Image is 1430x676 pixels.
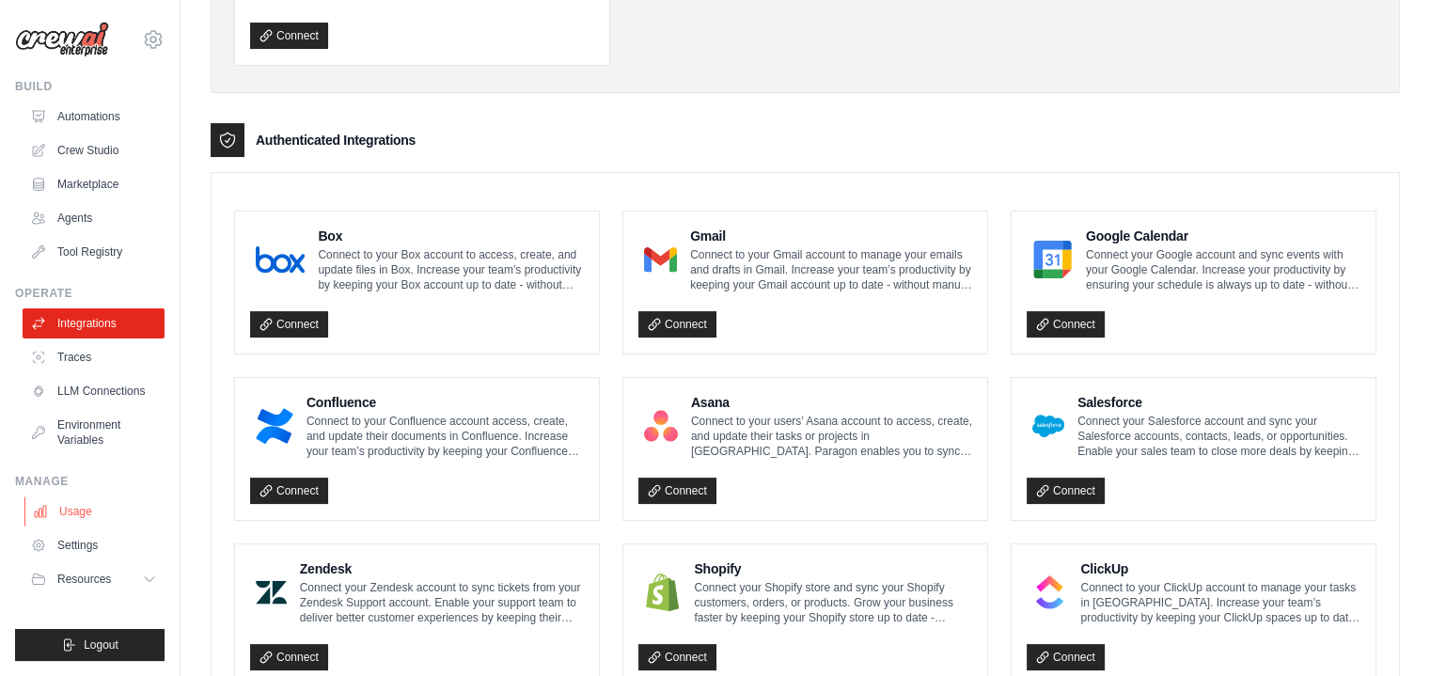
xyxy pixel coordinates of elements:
[256,131,416,149] h3: Authenticated Integrations
[23,169,165,199] a: Marketplace
[694,580,972,625] p: Connect your Shopify store and sync your Shopify customers, orders, or products. Grow your busine...
[694,559,972,578] h4: Shopify
[1080,559,1360,578] h4: ClickUp
[250,644,328,670] a: Connect
[306,393,584,412] h4: Confluence
[690,227,972,245] h4: Gmail
[15,474,165,489] div: Manage
[256,241,305,278] img: Box Logo
[256,574,287,611] img: Zendesk Logo
[24,496,166,527] a: Usage
[1086,247,1360,292] p: Connect your Google account and sync events with your Google Calendar. Increase your productivity...
[644,241,677,278] img: Gmail Logo
[300,559,584,578] h4: Zendesk
[638,478,716,504] a: Connect
[23,102,165,132] a: Automations
[1027,644,1105,670] a: Connect
[23,376,165,406] a: LLM Connections
[691,414,972,459] p: Connect to your users’ Asana account to access, create, and update their tasks or projects in [GE...
[1032,574,1067,611] img: ClickUp Logo
[23,564,165,594] button: Resources
[1032,241,1073,278] img: Google Calendar Logo
[1027,311,1105,338] a: Connect
[300,580,584,625] p: Connect your Zendesk account to sync tickets from your Zendesk Support account. Enable your suppo...
[23,308,165,338] a: Integrations
[691,393,972,412] h4: Asana
[84,637,118,652] span: Logout
[644,574,681,611] img: Shopify Logo
[15,629,165,661] button: Logout
[15,22,109,57] img: Logo
[250,311,328,338] a: Connect
[23,135,165,165] a: Crew Studio
[1077,414,1360,459] p: Connect your Salesforce account and sync your Salesforce accounts, contacts, leads, or opportunit...
[638,311,716,338] a: Connect
[1027,478,1105,504] a: Connect
[23,342,165,372] a: Traces
[15,79,165,94] div: Build
[306,414,584,459] p: Connect to your Confluence account access, create, and update their documents in Confluence. Incr...
[1086,227,1360,245] h4: Google Calendar
[1077,393,1360,412] h4: Salesforce
[250,478,328,504] a: Connect
[23,237,165,267] a: Tool Registry
[318,247,584,292] p: Connect to your Box account to access, create, and update files in Box. Increase your team’s prod...
[318,227,584,245] h4: Box
[638,644,716,670] a: Connect
[256,407,293,445] img: Confluence Logo
[57,572,111,587] span: Resources
[644,407,678,445] img: Asana Logo
[15,286,165,301] div: Operate
[23,203,165,233] a: Agents
[1032,407,1064,445] img: Salesforce Logo
[690,247,972,292] p: Connect to your Gmail account to manage your emails and drafts in Gmail. Increase your team’s pro...
[1080,580,1360,625] p: Connect to your ClickUp account to manage your tasks in [GEOGRAPHIC_DATA]. Increase your team’s p...
[23,530,165,560] a: Settings
[23,410,165,455] a: Environment Variables
[250,23,328,49] a: Connect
